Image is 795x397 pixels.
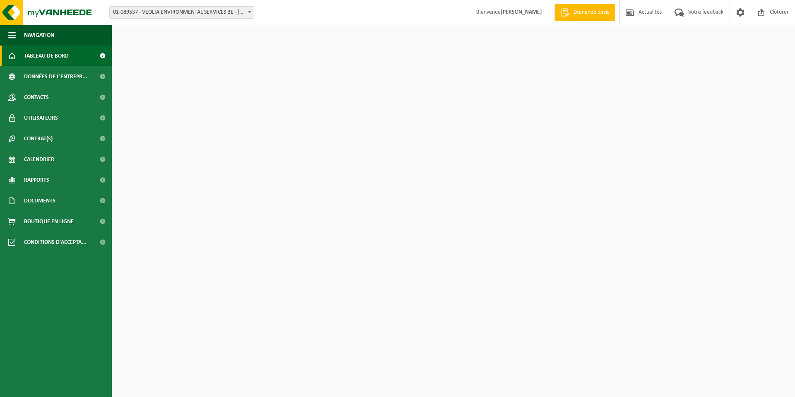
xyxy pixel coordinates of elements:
span: Utilisateurs [24,108,58,128]
span: Contacts [24,87,49,108]
span: Données de l'entrepr... [24,66,87,87]
span: Rapports [24,170,49,190]
span: 01-089537 - VEOLIA ENVIRONMENTAL SERVICES BE - 2340 BEERSE, STEENBAKKERSDAM 43/44 bus 2 [110,7,254,18]
span: Calendrier [24,149,54,170]
span: Demande devis [571,8,611,17]
span: 01-089537 - VEOLIA ENVIRONMENTAL SERVICES BE - 2340 BEERSE, STEENBAKKERSDAM 43/44 bus 2 [109,6,254,19]
span: Navigation [24,25,54,46]
span: Boutique en ligne [24,211,74,232]
a: Demande devis [554,4,615,21]
span: Contrat(s) [24,128,53,149]
strong: [PERSON_NAME] [501,9,542,15]
span: Conditions d'accepta... [24,232,87,253]
span: Tableau de bord [24,46,69,66]
span: Documents [24,190,55,211]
